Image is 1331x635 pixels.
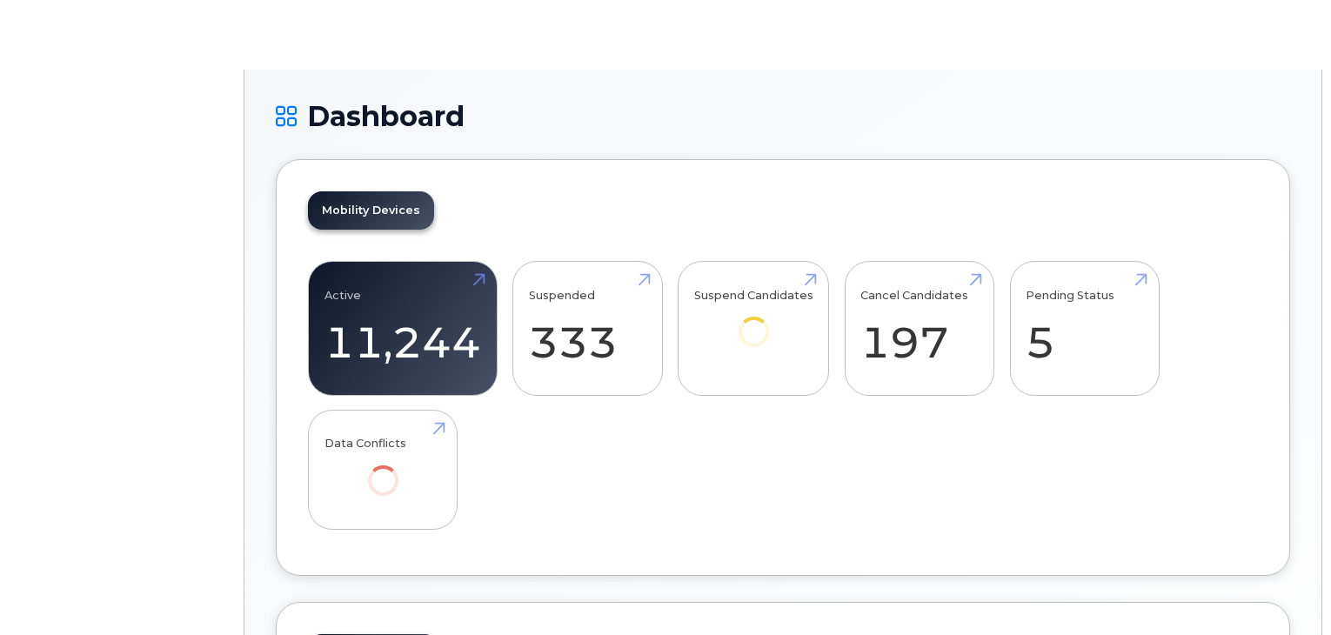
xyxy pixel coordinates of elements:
a: Pending Status 5 [1026,271,1143,386]
a: Active 11,244 [324,271,481,386]
a: Data Conflicts [324,419,442,519]
a: Cancel Candidates 197 [860,271,978,386]
a: Suspended 333 [529,271,646,386]
a: Mobility Devices [308,191,434,230]
h1: Dashboard [276,101,1290,131]
a: Suspend Candidates [694,271,813,371]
